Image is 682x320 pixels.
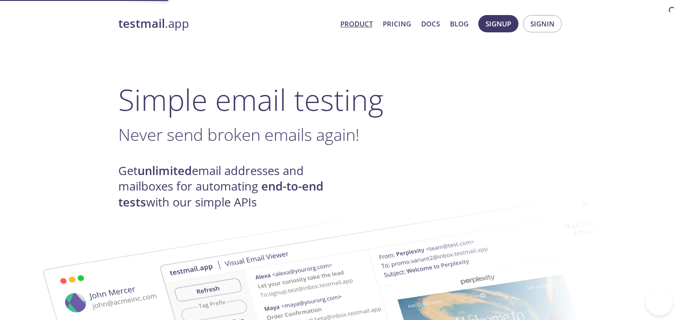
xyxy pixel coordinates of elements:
a: Docs [421,18,440,30]
span: Never send broken emails again! [118,123,360,146]
a: Product [340,18,373,30]
strong: unlimited [137,163,192,179]
a: Blog [450,18,469,30]
iframe: Help Scout Beacon - Open [645,288,673,315]
h4: Get email addresses and mailboxes for automating with our simple APIs [118,163,341,210]
button: Signup [478,15,518,32]
a: testmail.app [118,16,333,31]
button: Signin [523,15,562,32]
span: Signup [486,18,511,30]
a: Pricing [383,18,411,30]
strong: end-to-end tests [118,178,323,210]
strong: testmail [118,15,165,31]
span: Signin [530,18,555,30]
h1: Simple email testing [118,82,564,117]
